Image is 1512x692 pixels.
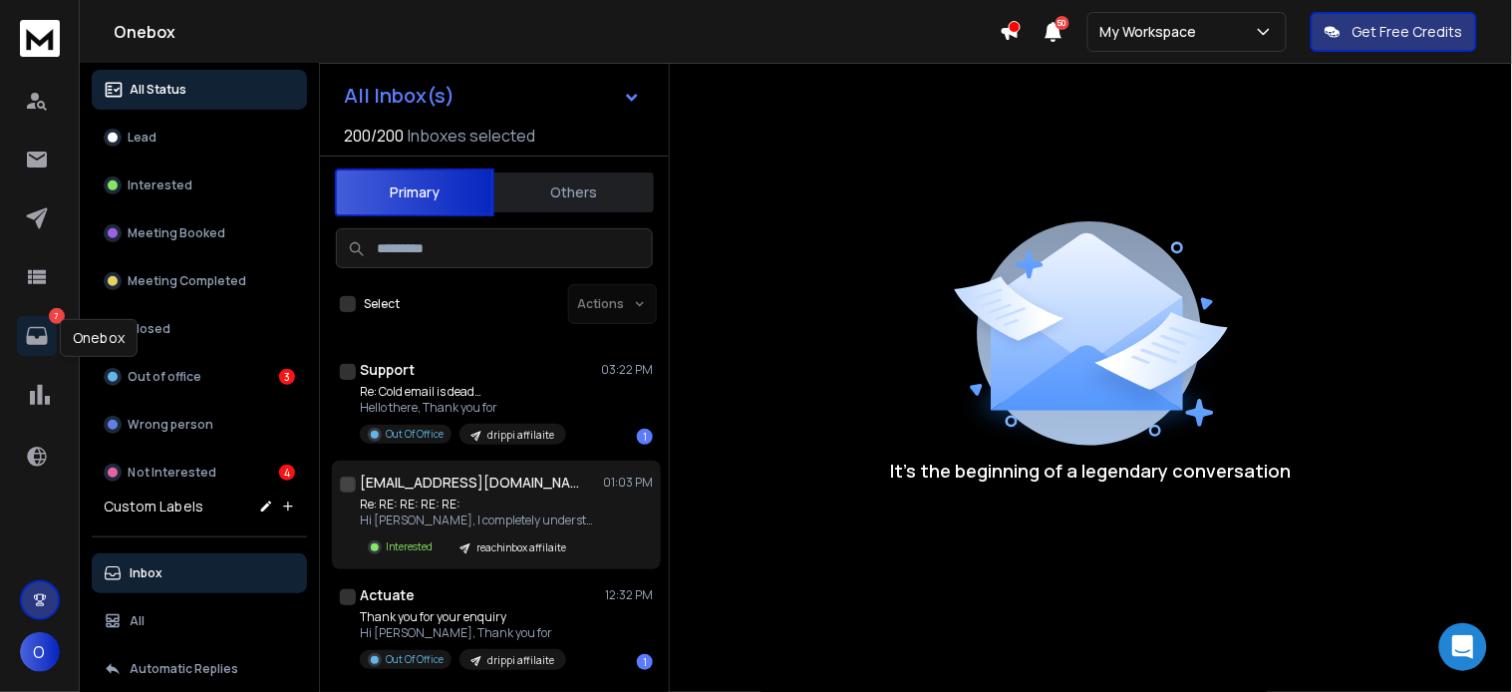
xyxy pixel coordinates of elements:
[128,321,170,337] p: Closed
[92,553,307,593] button: Inbox
[637,429,653,445] div: 1
[360,609,566,625] p: Thank you for your enquiry
[92,213,307,253] button: Meeting Booked
[360,360,415,380] h1: Support
[1100,22,1205,42] p: My Workspace
[605,587,653,603] p: 12:32 PM
[130,613,145,629] p: All
[60,319,138,357] div: Onebox
[476,540,566,555] p: reachinbox affilaite
[603,475,653,491] p: 01:03 PM
[360,497,599,513] p: Re: RE: RE: RE: RE:
[92,261,307,301] button: Meeting Completed
[344,86,454,106] h1: All Inbox(s)
[92,453,307,493] button: Not Interested4
[335,169,494,216] button: Primary
[637,654,653,670] div: 1
[92,118,307,158] button: Lead
[128,273,246,289] p: Meeting Completed
[17,316,57,356] a: 7
[92,649,307,689] button: Automatic Replies
[128,417,213,433] p: Wrong person
[128,130,156,146] p: Lead
[128,465,216,481] p: Not Interested
[92,405,307,445] button: Wrong person
[92,357,307,397] button: Out of office3
[128,369,201,385] p: Out of office
[92,601,307,641] button: All
[344,124,404,148] span: 200 / 200
[92,166,307,205] button: Interested
[92,70,307,110] button: All Status
[360,473,579,493] h1: [EMAIL_ADDRESS][DOMAIN_NAME]
[130,82,186,98] p: All Status
[601,362,653,378] p: 03:22 PM
[386,652,444,667] p: Out Of Office
[92,309,307,349] button: Closed
[114,20,1000,44] h1: Onebox
[128,177,192,193] p: Interested
[279,465,295,481] div: 4
[20,632,60,672] button: O
[128,225,225,241] p: Meeting Booked
[1311,12,1477,52] button: Get Free Credits
[104,497,203,517] h3: Custom Labels
[130,565,162,581] p: Inbox
[386,539,433,554] p: Interested
[891,457,1292,485] p: It’s the beginning of a legendary conversation
[360,384,566,400] p: Re: Cold email is dead…
[360,400,566,416] p: Hello there, Thank you for
[360,585,415,605] h1: Actuate
[1439,623,1487,671] div: Open Intercom Messenger
[49,308,65,324] p: 7
[360,513,599,528] p: Hi [PERSON_NAME], I completely understand —
[279,369,295,385] div: 3
[1056,16,1069,30] span: 50
[130,661,238,677] p: Automatic Replies
[487,428,554,443] p: drippi affilaite
[487,653,554,668] p: drippi affilaite
[360,625,566,641] p: Hi [PERSON_NAME], Thank you for
[1353,22,1463,42] p: Get Free Credits
[364,296,400,312] label: Select
[494,171,654,214] button: Others
[20,20,60,57] img: logo
[328,76,657,116] button: All Inbox(s)
[408,124,535,148] h3: Inboxes selected
[386,427,444,442] p: Out Of Office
